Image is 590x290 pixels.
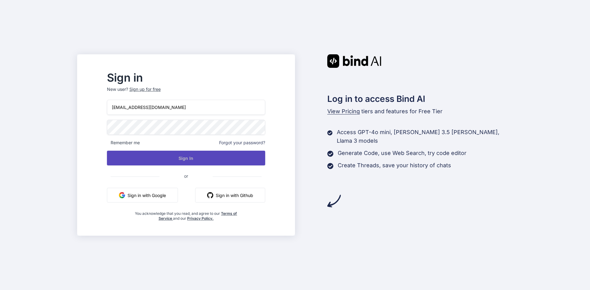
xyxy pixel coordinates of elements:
input: Login or Email [107,100,265,115]
span: Forgot your password? [219,140,265,146]
span: Remember me [107,140,140,146]
img: Bind AI logo [327,54,381,68]
p: Create Threads, save your history of chats [338,161,451,170]
button: Sign in with Github [195,188,265,203]
p: Access GPT-4o mini, [PERSON_NAME] 3.5 [PERSON_NAME], Llama 3 models [337,128,513,145]
a: Privacy Policy. [187,216,214,221]
img: arrow [327,194,341,208]
div: You acknowledge that you read, and agree to our and our [133,207,239,221]
p: Generate Code, use Web Search, try code editor [338,149,466,157]
div: Sign up for free [129,86,161,92]
button: Sign In [107,151,265,165]
img: github [207,192,213,198]
p: New user? [107,86,265,100]
img: google [119,192,125,198]
h2: Sign in [107,73,265,83]
button: Sign in with Google [107,188,178,203]
h2: Log in to access Bind AI [327,92,513,105]
span: View Pricing [327,108,360,114]
a: Terms of Service [159,211,237,221]
span: or [159,168,213,184]
p: tiers and features for Free Tier [327,107,513,116]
